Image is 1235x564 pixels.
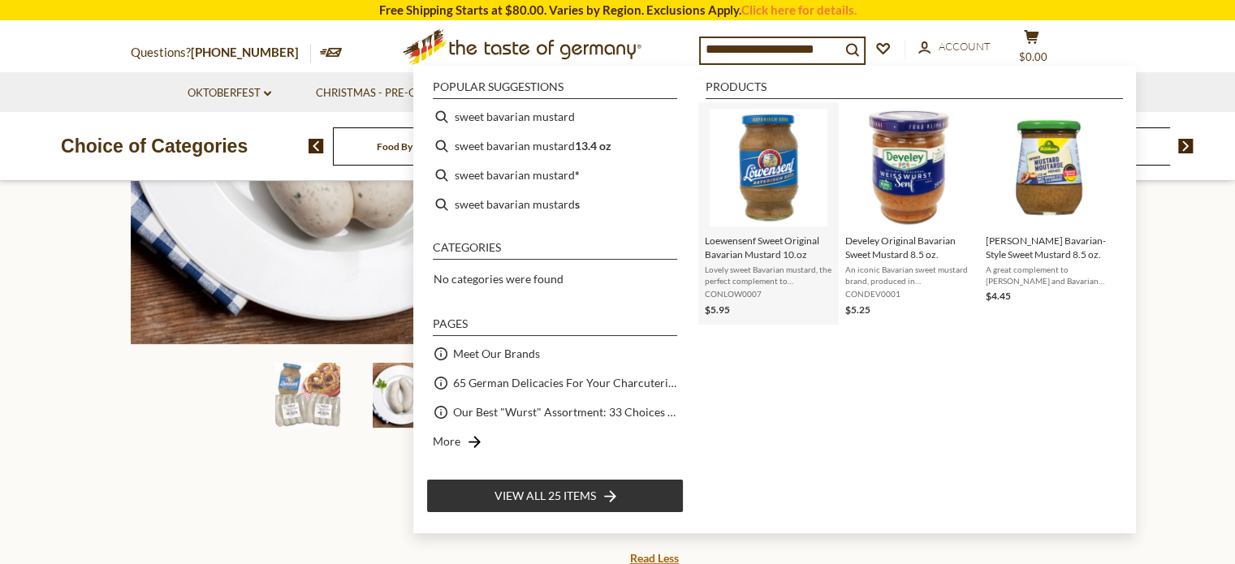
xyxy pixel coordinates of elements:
[939,40,991,53] span: Account
[275,363,340,428] img: The Taste of Germany Weisswurst & Pretzel Collection
[845,234,973,261] span: Develey Original Bavarian Sweet Mustard 8.5 oz.
[188,84,271,102] a: Oktoberfest
[426,398,684,427] li: Our Best "Wurst" Assortment: 33 Choices For The Grillabend
[839,102,979,325] li: Develey Original Bavarian Sweet Mustard 8.5 oz.
[1019,50,1047,63] span: $0.00
[377,140,454,153] a: Food By Category
[373,363,438,428] img: The Taste of Germany Weisswurst & Pretzel Collection
[705,288,832,299] span: CONLOW0007
[741,2,857,17] a: Click here for details.
[433,242,677,260] li: Categories
[494,487,596,505] span: View all 25 items
[986,264,1113,286] span: A great complement to [PERSON_NAME] and Bavarian pretzels.
[1008,29,1056,70] button: $0.00
[426,131,684,161] li: sweet bavarian mustard 13.4 oz
[705,304,730,316] span: $5.95
[453,403,677,421] a: Our Best "Wurst" Assortment: 33 Choices For The Grillabend
[434,272,564,286] span: No categories were found
[426,479,684,513] li: View all 25 items
[316,84,455,102] a: Christmas - PRE-ORDER
[986,109,1113,318] a: Kuehne Bavarian-Style Sweet Mustard[PERSON_NAME] Bavarian-Style Sweet Mustard 8.5 oz.A great comp...
[575,136,611,155] b: 13.4 oz
[705,264,832,286] span: Lovely sweet Bavarian mustard, the perfect complement to [PERSON_NAME], Bratwurst and Pretzels. A...
[426,102,684,131] li: sweet bavarian mustard
[1178,139,1194,153] img: next arrow
[706,81,1123,99] li: Products
[426,368,684,398] li: 65 German Delicacies For Your Charcuterie Board
[426,161,684,190] li: sweet bavarian mustard*
[979,102,1120,325] li: Kuehne Bavarian-Style Sweet Mustard 8.5 oz.
[698,102,839,325] li: Loewensenf Sweet Original Bavarian Mustard 10.oz
[433,81,677,99] li: Popular suggestions
[991,109,1108,226] img: Kuehne Bavarian-Style Sweet Mustard
[191,45,299,59] a: [PHONE_NUMBER]
[845,304,870,316] span: $5.25
[845,264,973,286] span: An iconic Bavarian sweet mustard brand, produced in [GEOGRAPHIC_DATA], [GEOGRAPHIC_DATA], by [PER...
[413,66,1136,533] div: Instant Search Results
[705,109,832,318] a: Loewensenf Sweet Original Bavarian Mustard 10.ozLovely sweet Bavarian mustard, the perfect comple...
[918,38,991,56] a: Account
[986,290,1011,302] span: $4.45
[575,195,580,213] b: s
[309,139,324,153] img: previous arrow
[131,42,311,63] p: Questions?
[845,288,973,299] span: CONDEV0001
[426,190,684,219] li: sweet bavarian mustards
[433,318,677,336] li: Pages
[426,427,684,456] li: More
[986,234,1113,261] span: [PERSON_NAME] Bavarian-Style Sweet Mustard 8.5 oz.
[845,109,973,318] a: Develey Original Bavarian Sweet Mustard 8.5 oz.An iconic Bavarian sweet mustard brand, produced i...
[426,339,684,368] li: Meet Our Brands
[453,344,540,363] a: Meet Our Brands
[705,234,832,261] span: Loewensenf Sweet Original Bavarian Mustard 10.oz
[453,373,677,392] a: 65 German Delicacies For Your Charcuterie Board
